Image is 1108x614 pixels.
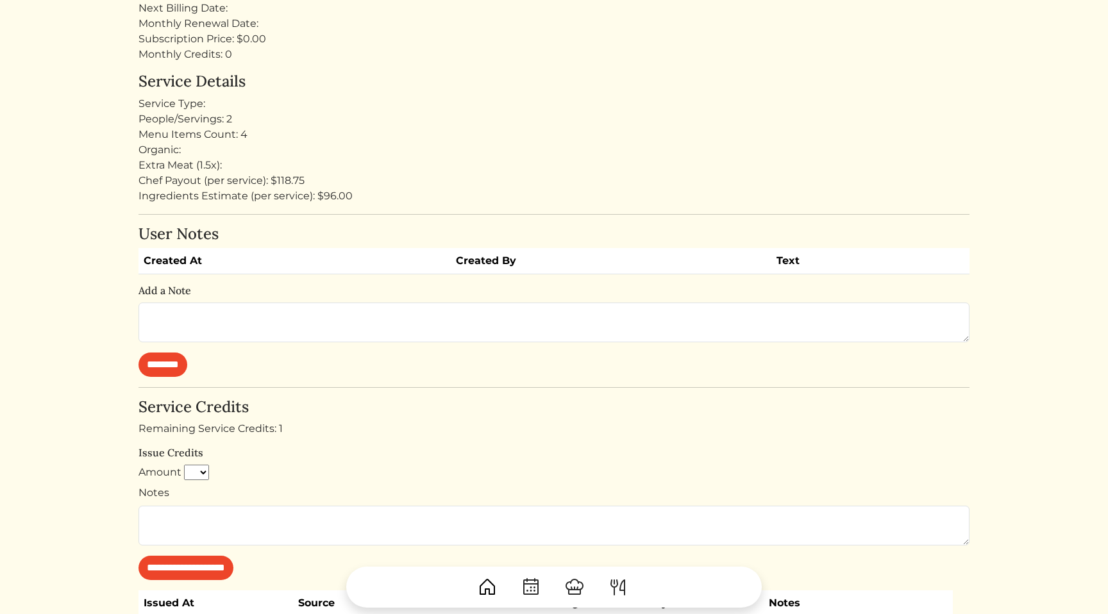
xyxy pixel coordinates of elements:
div: Menu Items Count: 4 [138,127,969,142]
div: Subscription Price: $0.00 [138,31,969,47]
h6: Add a Note [138,285,969,297]
img: ForkKnife-55491504ffdb50bab0c1e09e7649658475375261d09fd45db06cec23bce548bf.svg [608,577,628,597]
div: Extra Meat (1.5x): [138,158,969,173]
img: CalendarDots-5bcf9d9080389f2a281d69619e1c85352834be518fbc73d9501aef674afc0d57.svg [521,577,541,597]
div: Monthly Credits: 0 [138,47,969,62]
div: Chef Payout (per service): $118.75 [138,173,969,188]
th: Text [771,248,923,274]
div: Next Billing Date: [138,1,969,16]
h6: Issue Credits [138,447,969,459]
div: People/Servings: 2 [138,112,969,127]
div: Remaining Service Credits: 1 [138,421,969,436]
img: House-9bf13187bcbb5817f509fe5e7408150f90897510c4275e13d0d5fca38e0b5951.svg [477,577,498,597]
h4: Service Credits [138,398,969,417]
div: Ingredients Estimate (per service): $96.00 [138,188,969,204]
img: ChefHat-a374fb509e4f37eb0702ca99f5f64f3b6956810f32a249b33092029f8484b388.svg [564,577,585,597]
div: Service Type: [138,96,969,112]
div: Organic: [138,142,969,158]
label: Amount [138,465,181,480]
h4: User Notes [138,225,969,244]
th: Created At [138,248,451,274]
th: Created By [451,248,771,274]
div: Monthly Renewal Date: [138,16,969,31]
h4: Service Details [138,72,969,91]
label: Notes [138,485,169,501]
